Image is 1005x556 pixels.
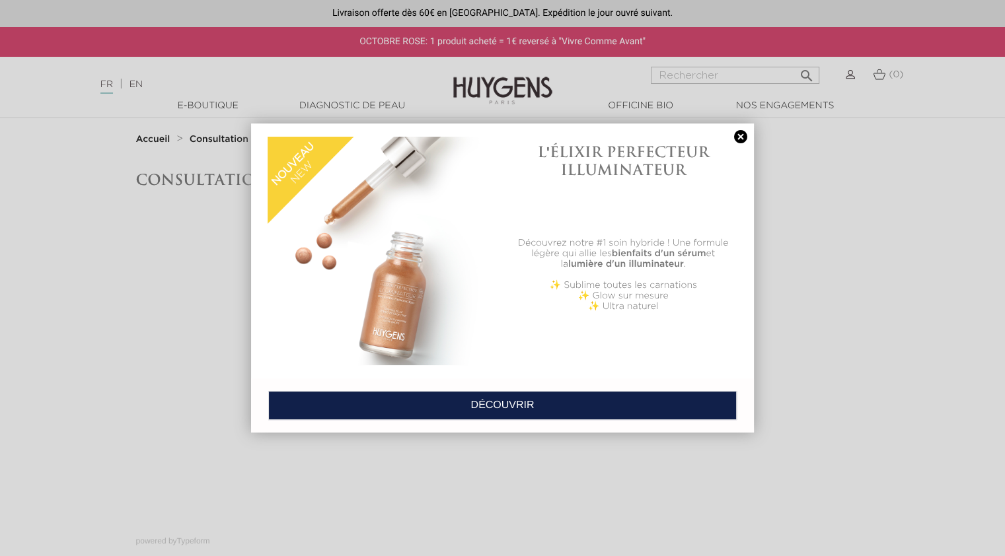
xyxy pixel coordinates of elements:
a: DÉCOUVRIR [268,391,737,420]
b: lumière d'un illuminateur [568,260,684,269]
h1: L'ÉLIXIR PERFECTEUR ILLUMINATEUR [509,143,737,178]
p: Découvrez notre #1 soin hybride ! Une formule légère qui allie les et la . [509,238,737,269]
p: ✨ Sublime toutes les carnations [509,280,737,291]
b: bienfaits d'un sérum [612,249,706,258]
p: ✨ Glow sur mesure [509,291,737,301]
p: ✨ Ultra naturel [509,301,737,312]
